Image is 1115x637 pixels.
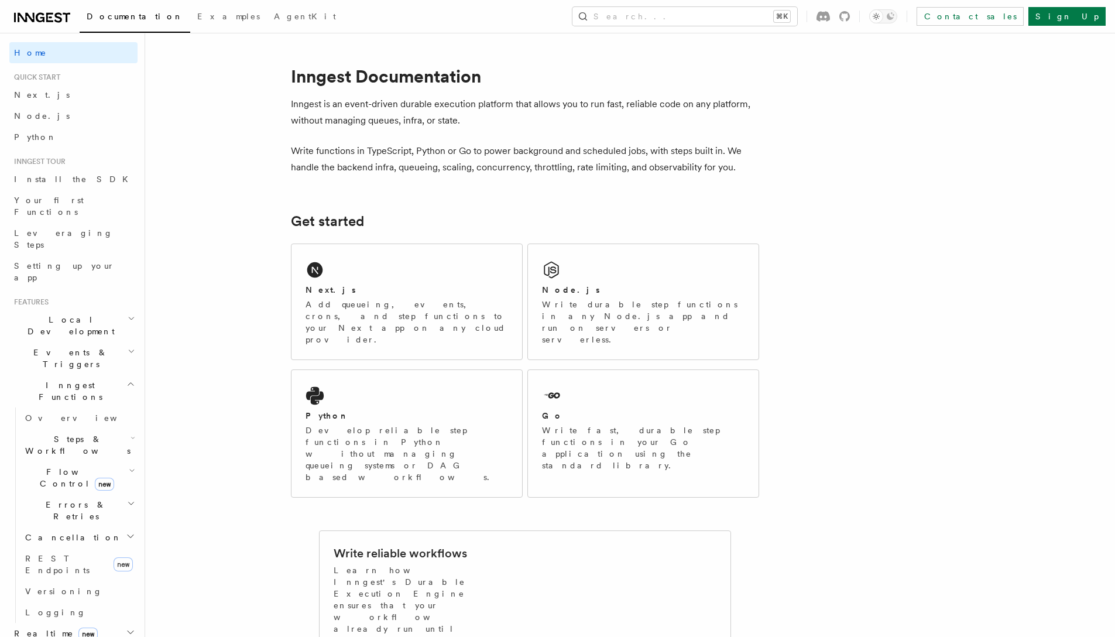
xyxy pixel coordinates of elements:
[20,548,138,581] a: REST Endpointsnew
[20,433,131,457] span: Steps & Workflows
[291,369,523,498] a: PythonDevelop reliable step functions in Python without managing queueing systems or DAG based wo...
[306,424,508,483] p: Develop reliable step functions in Python without managing queueing systems or DAG based workflows.
[869,9,897,23] button: Toggle dark mode
[306,410,349,422] h2: Python
[190,4,267,32] a: Examples
[14,196,84,217] span: Your first Functions
[542,299,745,345] p: Write durable step functions in any Node.js app and run on servers or serverless.
[20,532,122,543] span: Cancellation
[20,461,138,494] button: Flow Controlnew
[20,527,138,548] button: Cancellation
[9,309,138,342] button: Local Development
[20,466,129,489] span: Flow Control
[80,4,190,33] a: Documentation
[25,587,102,596] span: Versioning
[9,342,138,375] button: Events & Triggers
[14,261,115,282] span: Setting up your app
[917,7,1024,26] a: Contact sales
[9,297,49,307] span: Features
[9,105,138,126] a: Node.js
[9,42,138,63] a: Home
[9,407,138,623] div: Inngest Functions
[20,407,138,429] a: Overview
[291,213,364,230] a: Get started
[9,157,66,166] span: Inngest tour
[25,413,146,423] span: Overview
[291,96,759,129] p: Inngest is an event-driven durable execution platform that allows you to run fast, reliable code ...
[14,47,47,59] span: Home
[9,169,138,190] a: Install the SDK
[1028,7,1106,26] a: Sign Up
[9,379,126,403] span: Inngest Functions
[20,429,138,461] button: Steps & Workflows
[9,126,138,148] a: Python
[9,73,60,82] span: Quick start
[14,174,135,184] span: Install the SDK
[9,222,138,255] a: Leveraging Steps
[197,12,260,21] span: Examples
[542,284,600,296] h2: Node.js
[774,11,790,22] kbd: ⌘K
[9,255,138,288] a: Setting up your app
[267,4,343,32] a: AgentKit
[527,244,759,360] a: Node.jsWrite durable step functions in any Node.js app and run on servers or serverless.
[291,244,523,360] a: Next.jsAdd queueing, events, crons, and step functions to your Next app on any cloud provider.
[95,478,114,491] span: new
[572,7,797,26] button: Search...⌘K
[542,410,563,422] h2: Go
[114,557,133,571] span: new
[25,554,90,575] span: REST Endpoints
[25,608,86,617] span: Logging
[20,494,138,527] button: Errors & Retries
[20,499,127,522] span: Errors & Retries
[20,602,138,623] a: Logging
[14,90,70,100] span: Next.js
[14,132,57,142] span: Python
[14,111,70,121] span: Node.js
[291,143,759,176] p: Write functions in TypeScript, Python or Go to power background and scheduled jobs, with steps bu...
[542,424,745,471] p: Write fast, durable step functions in your Go application using the standard library.
[306,284,356,296] h2: Next.js
[9,190,138,222] a: Your first Functions
[274,12,336,21] span: AgentKit
[334,545,467,561] h2: Write reliable workflows
[9,314,128,337] span: Local Development
[9,84,138,105] a: Next.js
[14,228,113,249] span: Leveraging Steps
[527,369,759,498] a: GoWrite fast, durable step functions in your Go application using the standard library.
[87,12,183,21] span: Documentation
[20,581,138,602] a: Versioning
[9,375,138,407] button: Inngest Functions
[291,66,759,87] h1: Inngest Documentation
[9,347,128,370] span: Events & Triggers
[306,299,508,345] p: Add queueing, events, crons, and step functions to your Next app on any cloud provider.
